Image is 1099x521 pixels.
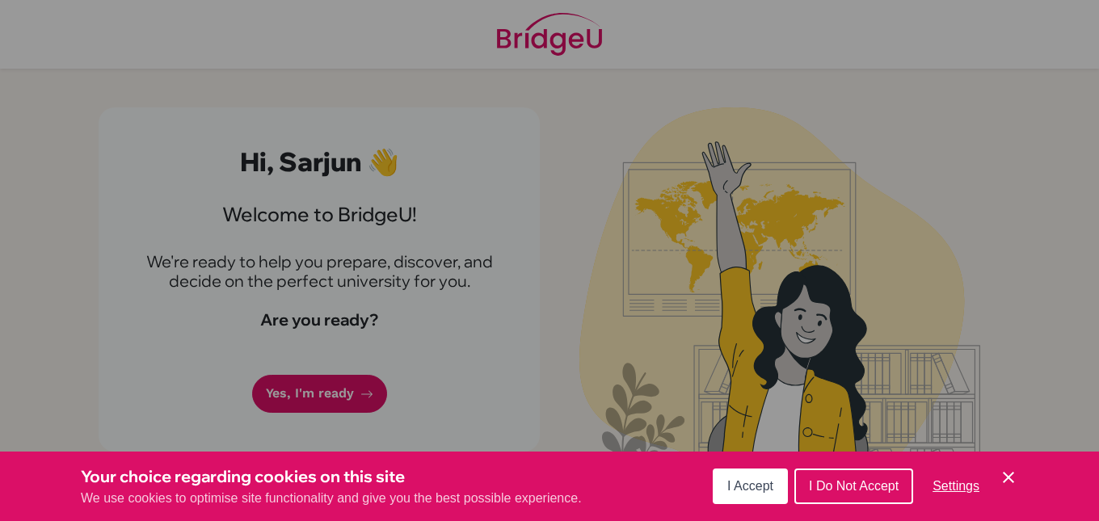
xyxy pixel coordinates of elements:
span: Settings [933,479,979,493]
button: Settings [920,470,992,502]
button: Save and close [999,468,1018,487]
button: I Accept [713,468,788,504]
button: I Do Not Accept [794,468,913,504]
h3: Your choice regarding cookies on this site [81,464,582,489]
span: I Do Not Accept [809,479,899,493]
span: I Accept [727,479,773,493]
p: We use cookies to optimise site functionality and give you the best possible experience. [81,489,582,508]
